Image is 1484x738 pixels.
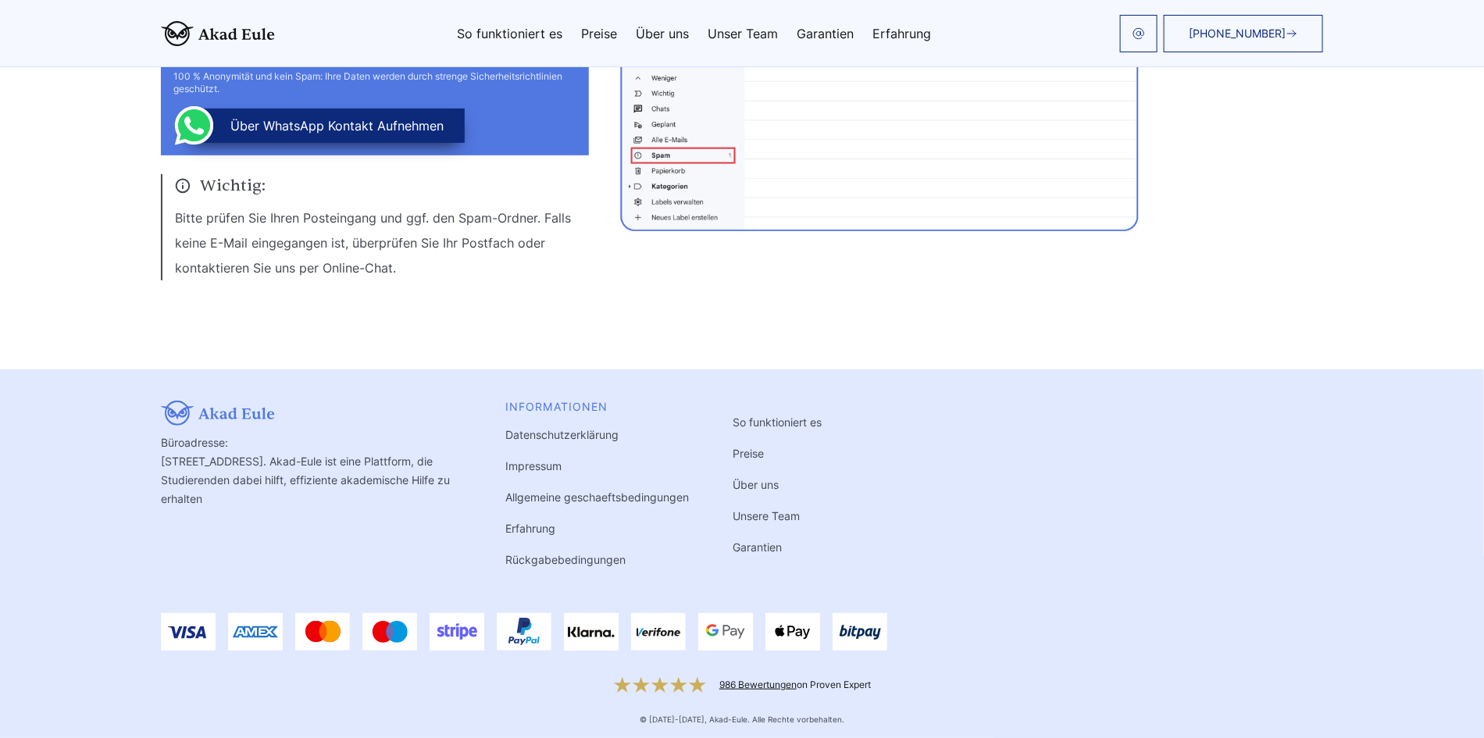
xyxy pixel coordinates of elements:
[719,679,871,691] div: on Proven Expert
[582,27,618,40] a: Preise
[733,478,779,491] a: Über uns
[708,27,779,40] a: Unser Team
[873,27,932,40] a: Erfahrung
[161,713,1323,726] div: © [DATE]-[DATE], Akad-Eule. Alle Rechte vorbehalten.
[505,553,626,566] a: Rückgabebedingungen
[505,459,562,472] a: Impressum
[637,27,690,40] a: Über uns
[797,27,854,40] a: Garantien
[505,490,689,504] a: Allgemeine geschaeftsbedingungen
[719,679,797,690] a: 986 Bewertungen
[505,428,619,441] a: Datenschutzerklärung
[733,415,822,429] a: So funktioniert es
[1133,27,1145,40] img: email
[733,509,800,522] a: Unsere Team
[173,70,576,95] div: 100 % Anonymität und kein Spam: Ihre Daten werden durch strenge Sicherheitsrichtlinien geschützt.
[161,401,462,569] div: Büroadresse: [STREET_ADDRESS]. Akad-Eule ist eine Plattform, die Studierenden dabei hilft, effizi...
[1164,15,1323,52] a: [PHONE_NUMBER]
[161,21,275,46] img: logo
[1189,27,1286,40] span: [PHONE_NUMBER]
[733,447,764,460] a: Preise
[733,540,782,554] a: Garantien
[505,522,555,535] a: Erfahrung
[505,401,689,413] div: INFORMATIONEN
[175,205,589,280] p: Bitte prüfen Sie Ihren Posteingang und ggf. den Spam-Ordner. Falls keine E-Mail eingegangen ist, ...
[185,109,465,143] button: über WhatsApp Kontakt aufnehmen
[458,27,563,40] a: So funktioniert es
[175,174,589,198] span: Wichtig:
